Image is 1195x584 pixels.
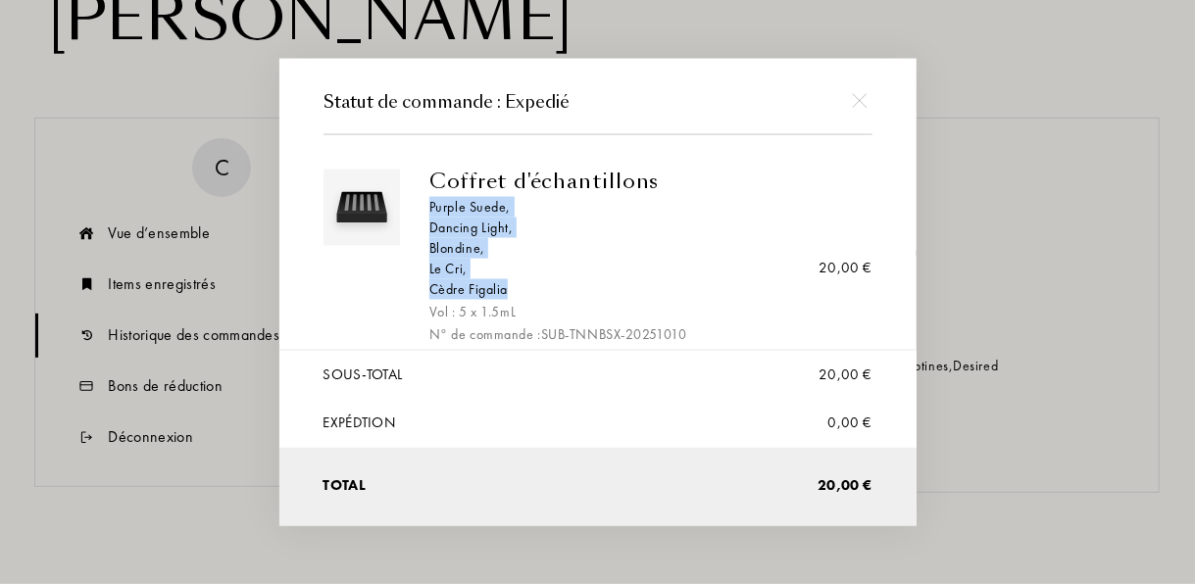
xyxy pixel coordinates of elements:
[429,217,858,237] div: Dancing Light ,
[324,90,872,116] div: Statut de commande : Expedié
[328,173,395,240] img: sample box sommelier du parfum
[819,364,871,384] div: 20,00 €
[429,323,858,344] div: N° de commande : SUB-TNNBSX-20251010
[429,258,858,278] div: Le Cri ,
[853,93,868,108] img: cross.svg
[429,237,858,258] div: Blondine ,
[819,257,871,279] div: 20,00 €
[429,169,858,192] div: Coffret d'échantillons
[324,412,396,433] div: Expédtion
[429,278,858,299] div: Cèdre Figalia
[429,347,532,365] a: Suivre mon colis>
[429,301,858,321] div: Vol : 5 x 1.5mL
[429,196,858,217] div: Purple Suede ,
[324,364,403,384] div: Sous-total
[828,412,872,433] div: 0,00 €
[324,474,367,498] div: Total
[818,474,871,498] div: 20,00 €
